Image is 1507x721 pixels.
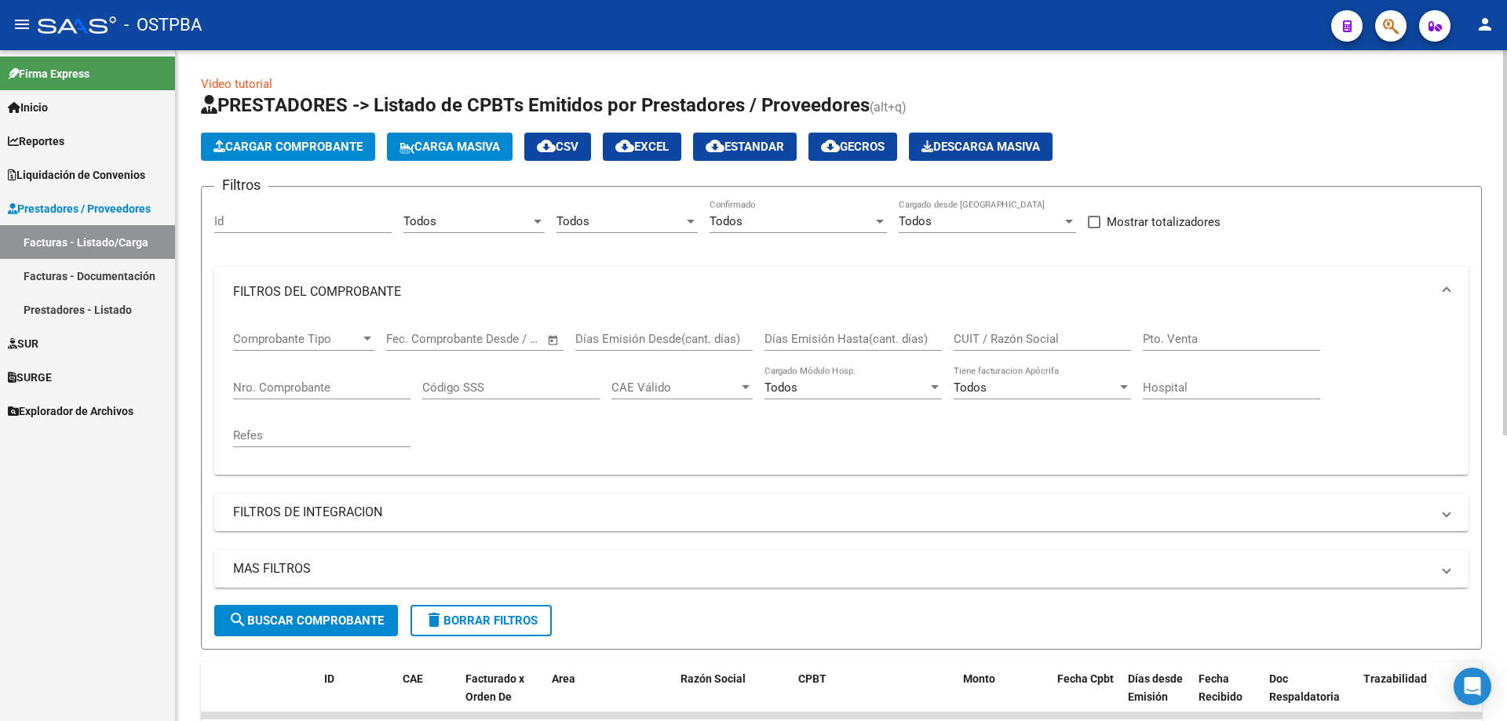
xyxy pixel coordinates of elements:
[214,267,1469,317] mat-expansion-panel-header: FILTROS DEL COMPROBANTE
[8,99,48,116] span: Inicio
[233,283,1431,300] mat-panel-title: FILTROS DEL COMPROBANTE
[324,672,334,685] span: ID
[537,140,578,154] span: CSV
[233,560,1431,577] mat-panel-title: MAS FILTROS
[693,133,797,161] button: Estandar
[214,174,268,196] h3: Filtros
[8,335,38,352] span: SUR
[403,672,423,685] span: CAE
[545,331,563,349] button: Open calendar
[8,133,64,150] span: Reportes
[8,402,133,420] span: Explorador de Archivos
[8,166,145,184] span: Liquidación de Convenios
[425,614,538,628] span: Borrar Filtros
[1057,672,1114,685] span: Fecha Cpbt
[214,550,1469,588] mat-expansion-panel-header: MAS FILTROS
[8,369,52,386] span: SURGE
[603,133,681,161] button: EXCEL
[870,100,907,115] span: (alt+q)
[233,332,360,346] span: Comprobante Tipo
[1269,672,1340,703] span: Doc Respaldatoria
[214,317,1469,475] div: FILTROS DEL COMPROBANTE
[615,140,669,154] span: EXCEL
[411,605,552,636] button: Borrar Filtros
[1476,15,1494,34] mat-icon: person
[556,214,589,228] span: Todos
[954,381,987,395] span: Todos
[1454,668,1491,705] div: Open Intercom Messenger
[201,94,870,116] span: PRESTADORES -> Listado de CPBTs Emitidos por Prestadores / Proveedores
[233,504,1431,521] mat-panel-title: FILTROS DE INTEGRACION
[228,610,247,629] mat-icon: search
[13,15,31,34] mat-icon: menu
[710,214,743,228] span: Todos
[821,140,885,154] span: Gecros
[909,133,1053,161] button: Descarga Masiva
[1128,672,1183,703] span: Días desde Emisión
[465,672,524,703] span: Facturado x Orden De
[537,137,556,155] mat-icon: cloud_download
[213,140,363,154] span: Cargar Comprobante
[228,614,384,628] span: Buscar Comprobante
[821,137,840,155] mat-icon: cloud_download
[706,137,724,155] mat-icon: cloud_download
[201,133,375,161] button: Cargar Comprobante
[425,610,443,629] mat-icon: delete
[8,200,151,217] span: Prestadores / Proveedores
[403,214,436,228] span: Todos
[615,137,634,155] mat-icon: cloud_download
[387,133,513,161] button: Carga Masiva
[798,672,826,685] span: CPBT
[808,133,897,161] button: Gecros
[524,133,591,161] button: CSV
[963,672,995,685] span: Monto
[681,672,746,685] span: Razón Social
[1199,672,1242,703] span: Fecha Recibido
[899,214,932,228] span: Todos
[124,8,202,42] span: - OSTPBA
[552,672,575,685] span: Area
[400,140,500,154] span: Carga Masiva
[214,605,398,636] button: Buscar Comprobante
[386,332,450,346] input: Fecha inicio
[8,65,89,82] span: Firma Express
[706,140,784,154] span: Estandar
[921,140,1040,154] span: Descarga Masiva
[214,493,1469,531] mat-expansion-panel-header: FILTROS DE INTEGRACION
[201,77,272,91] a: Video tutorial
[611,381,739,395] span: CAE Válido
[1107,213,1221,231] span: Mostrar totalizadores
[464,332,540,346] input: Fecha fin
[1363,672,1427,685] span: Trazabilidad
[909,133,1053,161] app-download-masive: Descarga masiva de comprobantes (adjuntos)
[764,381,797,395] span: Todos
